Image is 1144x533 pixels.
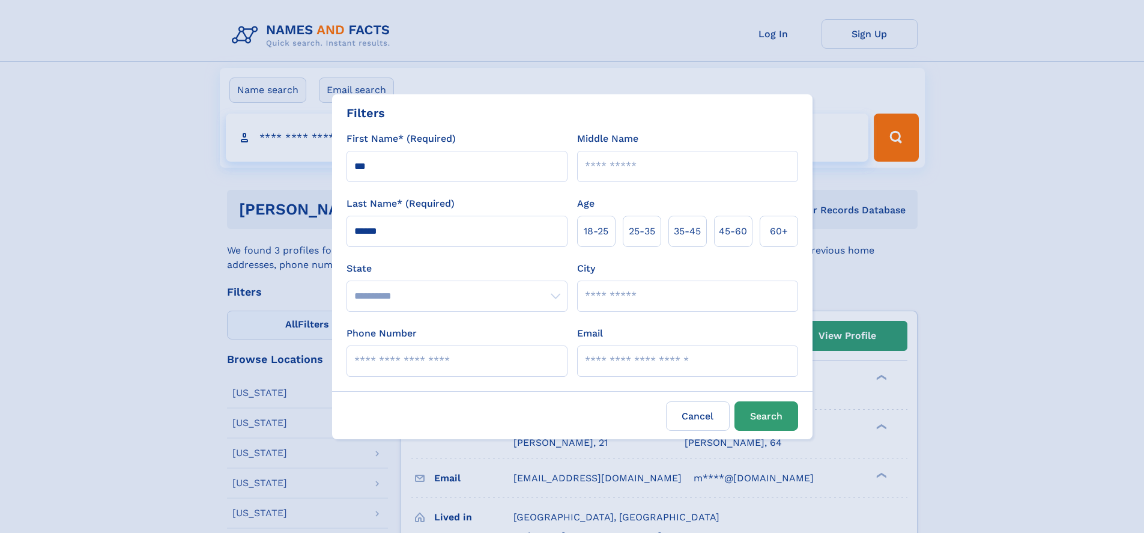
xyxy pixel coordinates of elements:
span: 25‑35 [629,224,655,239]
span: 60+ [770,224,788,239]
label: Phone Number [347,326,417,341]
label: City [577,261,595,276]
label: State [347,261,567,276]
span: 18‑25 [584,224,608,239]
span: 45‑60 [719,224,747,239]
label: Last Name* (Required) [347,196,455,211]
label: Email [577,326,603,341]
div: Filters [347,104,385,122]
label: Middle Name [577,132,638,146]
label: First Name* (Required) [347,132,456,146]
button: Search [734,401,798,431]
span: 35‑45 [674,224,701,239]
label: Cancel [666,401,730,431]
label: Age [577,196,595,211]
